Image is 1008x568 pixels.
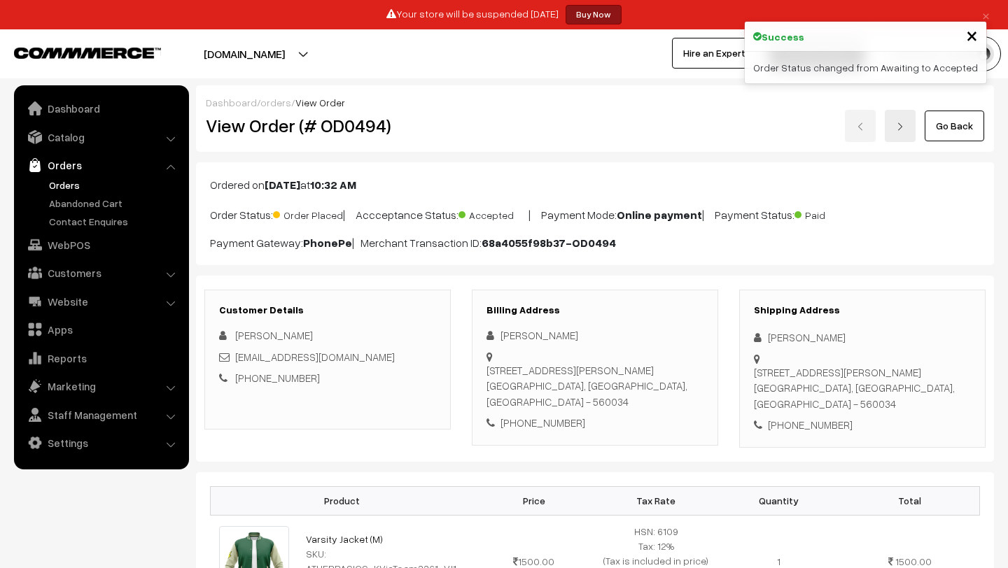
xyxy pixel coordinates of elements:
[5,5,1003,24] div: Your store will be suspended [DATE]
[17,346,184,371] a: Reports
[17,96,184,121] a: Dashboard
[206,95,984,110] div: / /
[595,486,717,515] th: Tax Rate
[472,486,595,515] th: Price
[45,196,184,211] a: Abandoned Cart
[17,430,184,455] a: Settings
[17,289,184,314] a: Website
[717,486,840,515] th: Quantity
[754,417,971,433] div: [PHONE_NUMBER]
[486,415,703,431] div: [PHONE_NUMBER]
[219,304,436,316] h3: Customer Details
[210,204,980,223] p: Order Status: | Accceptance Status: | Payment Mode: | Payment Status:
[310,178,356,192] b: 10:32 AM
[17,402,184,427] a: Staff Management
[754,329,971,346] div: [PERSON_NAME]
[17,374,184,399] a: Marketing
[966,22,978,48] span: ×
[17,152,184,178] a: Orders
[896,122,904,131] img: right-arrow.png
[210,234,980,251] p: Payment Gateway: | Merchant Transaction ID:
[672,38,757,69] a: Hire an Expert
[211,486,473,515] th: Product
[486,362,703,410] div: [STREET_ADDRESS][PERSON_NAME] [GEOGRAPHIC_DATA], [GEOGRAPHIC_DATA], [GEOGRAPHIC_DATA] - 560034
[762,29,804,44] strong: Success
[273,204,343,222] span: Order Placed
[17,260,184,285] a: Customers
[17,232,184,257] a: WebPOS
[45,178,184,192] a: Orders
[603,525,708,567] span: HSN: 6109 Tax: 12% (Tax is included in price)
[206,97,257,108] a: Dashboard
[754,304,971,316] h3: Shipping Address
[45,214,184,229] a: Contact Enquires
[306,533,383,545] a: Varsity Jacket (M)
[260,97,291,108] a: orders
[206,115,451,136] h2: View Order (# OD0494)
[155,36,334,71] button: [DOMAIN_NAME]
[265,178,300,192] b: [DATE]
[513,555,554,567] span: 1500.00
[210,176,980,193] p: Ordered on at
[617,208,702,222] b: Online payment
[486,304,703,316] h3: Billing Address
[295,97,345,108] span: View Order
[303,236,352,250] b: PhonePe
[895,555,932,567] span: 1500.00
[235,350,395,363] a: [EMAIL_ADDRESS][DOMAIN_NAME]
[966,24,978,45] button: Close
[486,327,703,343] div: [PERSON_NAME]
[482,236,616,250] b: 68a4055f98b37-OD0494
[14,43,136,60] a: COMMMERCE
[794,204,864,222] span: Paid
[745,52,986,83] div: Order Status changed from Awaiting to Accepted
[777,555,780,567] span: 1
[17,317,184,342] a: Apps
[14,48,161,58] img: COMMMERCE
[235,329,313,341] span: [PERSON_NAME]
[458,204,528,222] span: Accepted
[840,486,980,515] th: Total
[566,5,622,24] a: Buy Now
[235,371,320,384] a: [PHONE_NUMBER]
[17,125,184,150] a: Catalog
[976,6,995,23] a: ×
[754,364,971,412] div: [STREET_ADDRESS][PERSON_NAME] [GEOGRAPHIC_DATA], [GEOGRAPHIC_DATA], [GEOGRAPHIC_DATA] - 560034
[925,111,984,141] a: Go Back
